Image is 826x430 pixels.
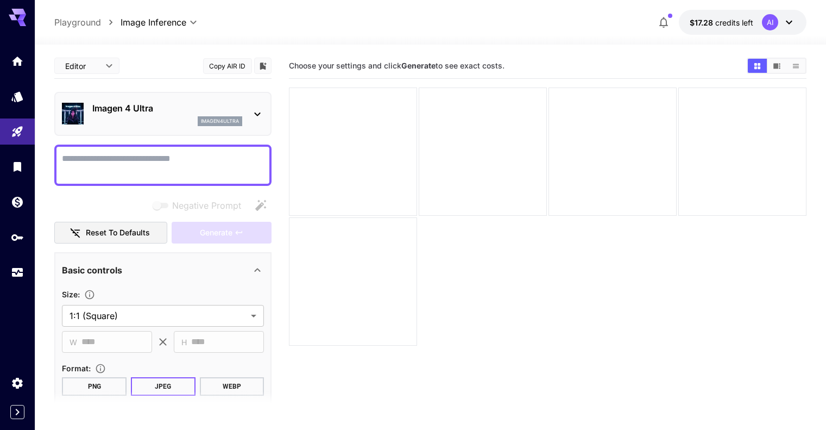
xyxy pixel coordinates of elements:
[11,230,24,244] div: API Keys
[172,199,241,212] span: Negative Prompt
[11,160,24,173] div: Library
[62,364,91,373] span: Format :
[401,61,436,70] b: Generate
[62,97,264,130] div: Imagen 4 Ultraimagen4ultra
[62,264,122,277] p: Basic controls
[62,290,80,299] span: Size :
[54,222,167,244] button: Reset to defaults
[54,16,101,29] a: Playground
[121,16,186,29] span: Image Inference
[690,18,715,27] span: $17.28
[62,257,264,283] div: Basic controls
[762,14,778,30] div: AI
[201,117,239,125] p: imagen4ultra
[200,377,264,396] button: WEBP
[70,309,247,322] span: 1:1 (Square)
[65,60,99,72] span: Editor
[679,10,806,35] button: $17.27895AI
[181,336,187,348] span: H
[11,90,24,103] div: Models
[786,59,805,73] button: Show images in list view
[131,377,196,396] button: JPEG
[747,58,806,74] div: Show images in grid viewShow images in video viewShow images in list view
[11,54,24,68] div: Home
[203,58,252,74] button: Copy AIR ID
[91,363,110,374] button: Choose the file format for the output image.
[11,125,24,139] div: Playground
[11,195,24,209] div: Wallet
[80,289,99,300] button: Adjust the dimensions of the generated image by specifying its width and height in pixels, or sel...
[54,16,121,29] nav: breadcrumb
[289,61,505,70] span: Choose your settings and click to see exact costs.
[70,336,77,348] span: W
[11,266,24,279] div: Usage
[690,17,753,28] div: $17.27895
[258,59,268,72] button: Add to library
[748,59,767,73] button: Show images in grid view
[150,198,250,212] span: Negative prompts are not compatible with the selected model.
[715,18,753,27] span: credits left
[767,59,786,73] button: Show images in video view
[92,102,242,115] p: Imagen 4 Ultra
[62,377,127,396] button: PNG
[11,376,24,390] div: Settings
[10,405,24,419] button: Expand sidebar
